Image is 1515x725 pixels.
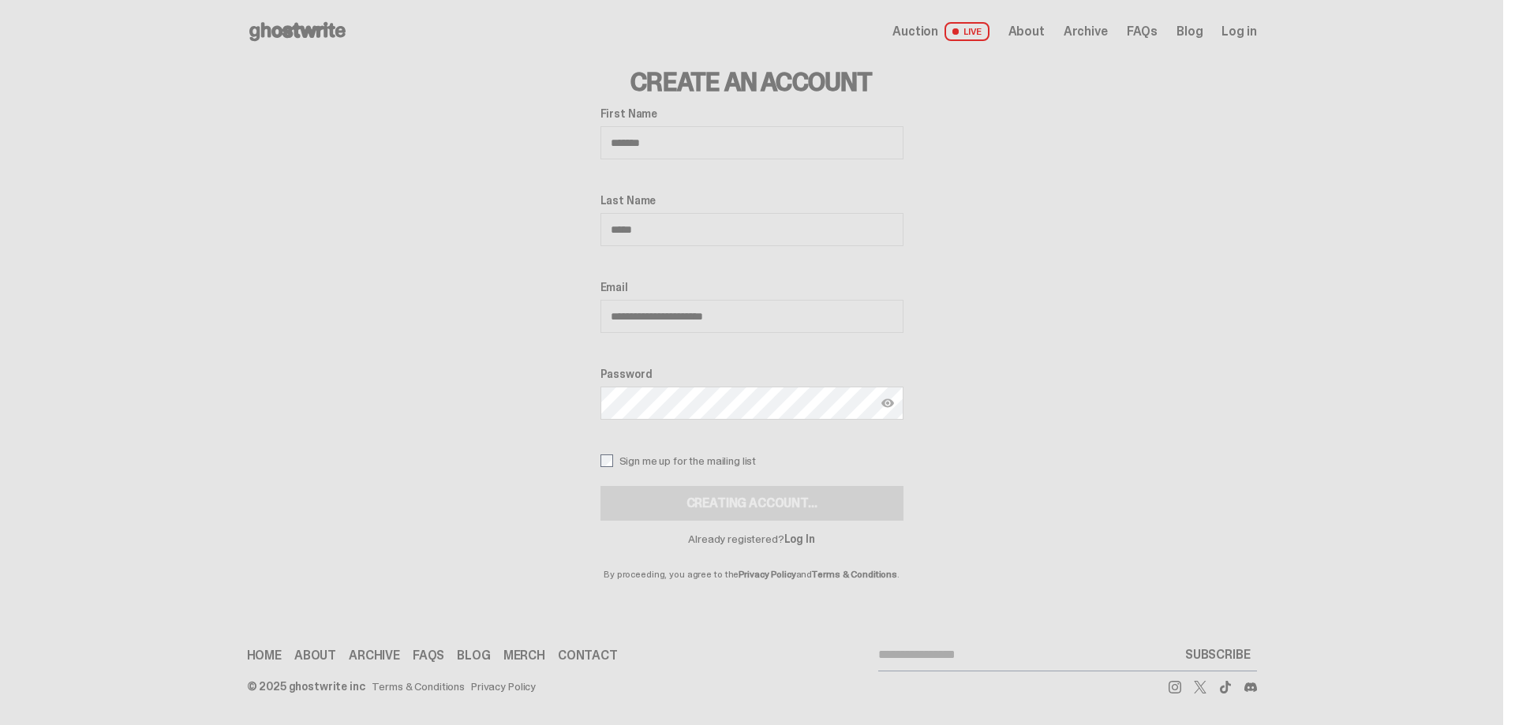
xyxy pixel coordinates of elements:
[600,533,903,544] p: Already registered?
[600,281,903,293] label: Email
[892,25,938,38] span: Auction
[1008,25,1045,38] a: About
[1064,25,1108,38] a: Archive
[247,649,282,662] a: Home
[372,681,465,692] a: Terms & Conditions
[247,681,365,692] div: © 2025 ghostwrite inc
[600,454,613,467] input: Sign me up for the mailing list
[1176,25,1203,38] a: Blog
[1179,639,1257,671] button: SUBSCRIBE
[503,649,545,662] a: Merch
[881,397,894,409] img: Show password
[600,454,903,467] label: Sign me up for the mailing list
[413,649,444,662] a: FAQs
[294,649,336,662] a: About
[600,107,903,120] label: First Name
[784,532,815,546] a: Log In
[739,568,795,581] a: Privacy Policy
[349,649,400,662] a: Archive
[1127,25,1158,38] a: FAQs
[600,69,903,95] h3: Create an Account
[600,368,903,380] label: Password
[558,649,618,662] a: Contact
[600,194,903,207] label: Last Name
[812,568,897,581] a: Terms & Conditions
[892,22,989,41] a: Auction LIVE
[600,544,903,579] p: By proceeding, you agree to the and .
[457,649,490,662] a: Blog
[1221,25,1256,38] a: Log in
[945,22,989,41] span: LIVE
[471,681,536,692] a: Privacy Policy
